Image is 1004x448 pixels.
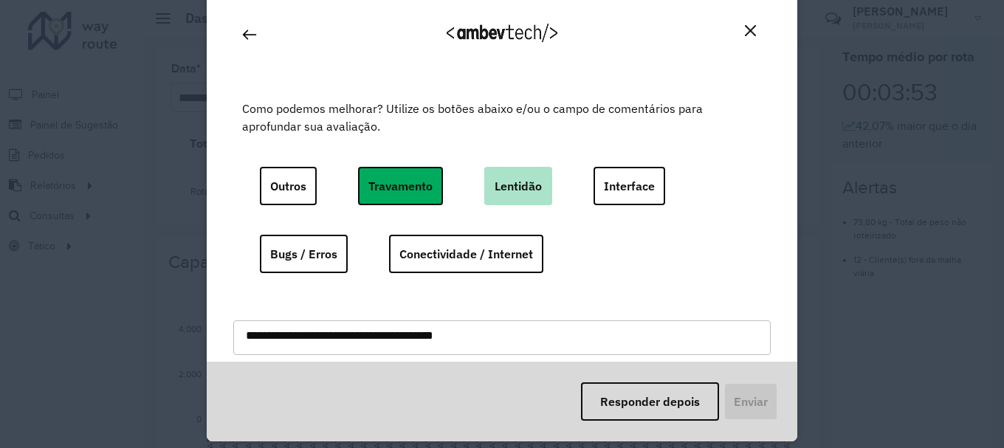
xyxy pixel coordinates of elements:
[739,19,762,42] button: Close
[594,167,665,205] button: Interface
[389,235,543,273] button: Conectividade / Internet
[745,25,756,36] img: Close
[581,382,719,421] button: Responder depois
[447,24,557,42] img: Logo Ambevtech
[260,235,348,273] button: Bugs / Erros
[242,27,257,42] img: Back
[358,167,443,205] button: Travamento
[233,100,771,135] label: Como podemos melhorar? Utilize os botões abaixo e/ou o campo de comentários para aprofundar sua a...
[260,167,317,205] button: Outros
[484,167,552,205] button: Lentidão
